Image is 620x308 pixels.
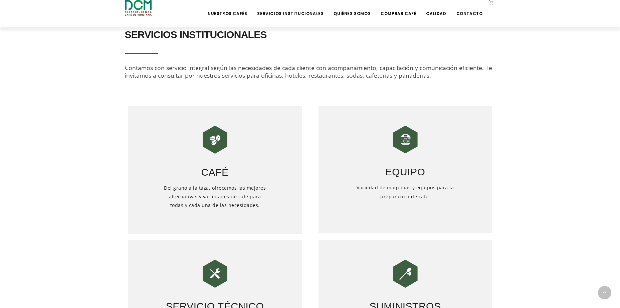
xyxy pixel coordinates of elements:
[125,64,492,79] span: Contamos con servicio integral según las necesidades de cada cliente con acompañamiento, capacita...
[353,183,457,227] h5: Variedad de máquinas y equipos para la preparación de café.
[452,1,487,16] a: Contacto
[422,1,450,16] a: Calidad
[125,25,495,44] h2: SERVICIOS INSTITUCIONALES
[198,257,232,290] img: DCM-WEB-HOME-ICONOS-240X240-03.png
[163,184,267,227] h5: Del grano a la taza, ofrecemos las mejores alternativas y variedades de café para todas y cada un...
[389,257,422,290] img: DCM-WEB-HOME-ICONOS-240X240-04.png
[253,1,328,16] a: Servicios Institucionales
[319,156,492,179] h3: Equipo
[128,156,302,180] h3: Café
[198,123,232,156] img: DCM-WEB-HOME-ICONOS-240X240-01.png
[377,1,420,16] a: Comprar Café
[389,123,422,156] img: DCM-WEB-HOME-ICONOS-240X240-02.png
[204,1,251,16] a: Nuestros Cafés
[330,1,375,16] a: Quiénes Somos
